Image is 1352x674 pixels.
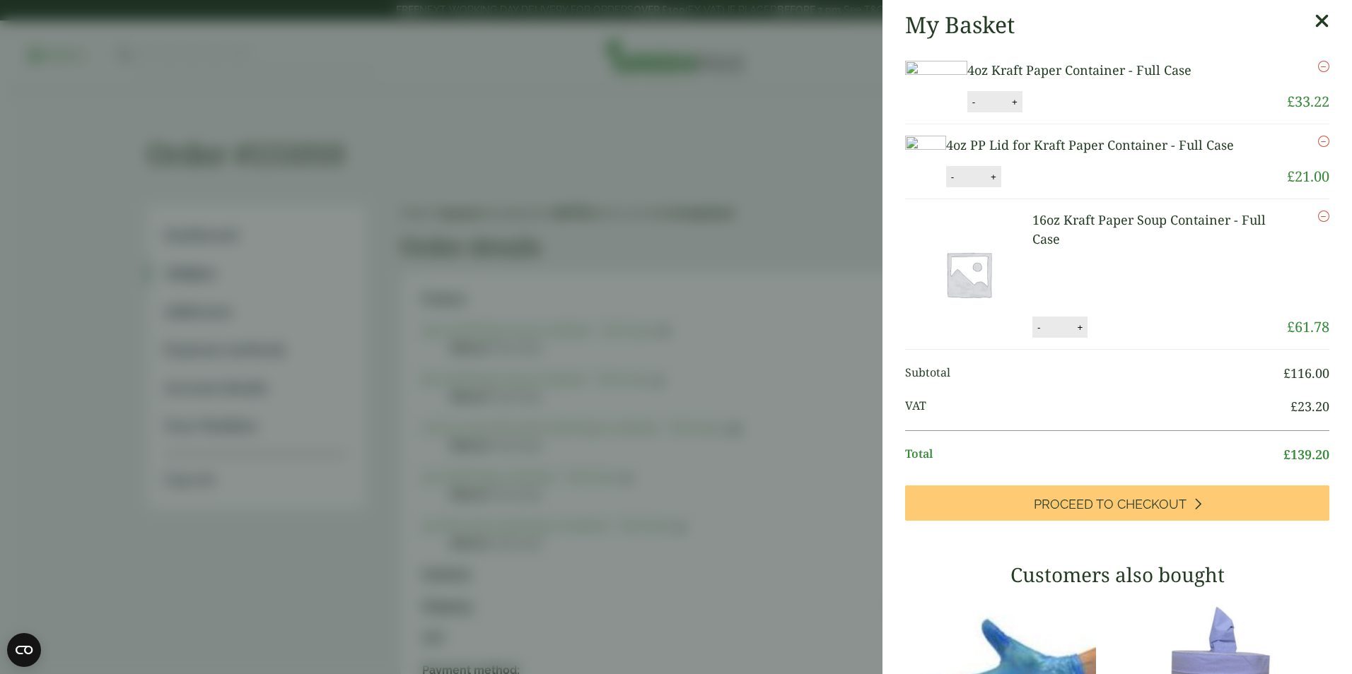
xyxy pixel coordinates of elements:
[1287,317,1295,336] span: £
[1008,96,1022,108] button: +
[905,445,1283,464] span: Total
[1318,136,1329,147] a: Remove this item
[1290,398,1329,415] bdi: 23.20
[1287,317,1329,336] bdi: 61.78
[1283,365,1329,382] bdi: 116.00
[1290,398,1298,415] span: £
[1287,167,1329,186] bdi: 21.00
[7,633,41,667] button: Open CMP widget
[1287,92,1329,111] bdi: 33.22
[905,397,1290,416] span: VAT
[1283,446,1329,463] bdi: 139.20
[1318,211,1329,222] a: Remove this item
[1033,321,1044,333] button: -
[1283,365,1290,382] span: £
[905,11,1015,38] h2: My Basket
[905,364,1283,383] span: Subtotal
[1032,211,1266,247] a: 16oz Kraft Paper Soup Container - Full Case
[967,61,1191,78] a: 4oz Kraft Paper Container - Full Case
[1287,167,1295,186] span: £
[1318,61,1329,72] a: Remove this item
[947,171,958,183] button: -
[905,485,1329,521] a: Proceed to Checkout
[946,136,1234,153] a: 4oz PP Lid for Kraft Paper Container - Full Case
[968,96,979,108] button: -
[1287,92,1295,111] span: £
[1034,497,1187,512] span: Proceed to Checkout
[1073,321,1087,333] button: +
[905,563,1329,587] h3: Customers also bought
[986,171,1001,183] button: +
[905,211,1032,338] img: Placeholder
[1283,446,1290,463] span: £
